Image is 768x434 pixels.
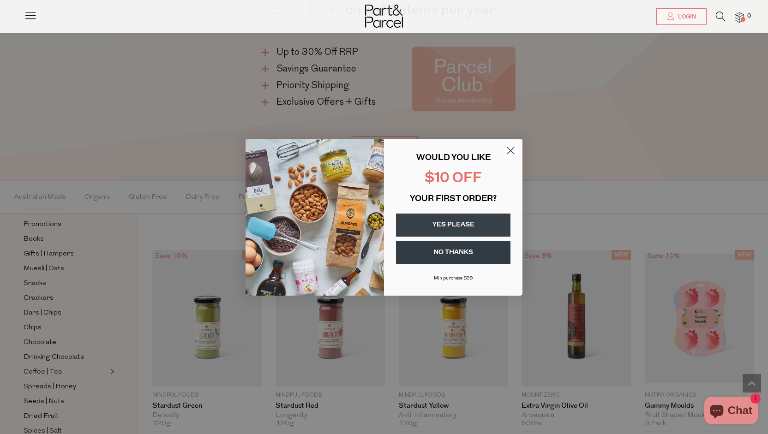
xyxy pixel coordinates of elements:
button: YES PLEASE [396,214,510,237]
span: YOUR FIRST ORDER? [410,195,497,203]
inbox-online-store-chat: Shopify online store chat [702,397,761,427]
span: $10 OFF [425,172,482,186]
button: Close dialog [503,143,519,159]
span: WOULD YOU LIKE [416,154,491,162]
a: 0 [735,12,744,22]
span: 0 [745,12,753,20]
span: Login [676,13,696,21]
button: NO THANKS [396,241,510,264]
a: Login [656,8,707,25]
img: 43fba0fb-7538-40bc-babb-ffb1a4d097bc.jpeg [246,139,384,296]
span: Min purchase $99 [434,276,473,281]
img: Part&Parcel [365,5,403,28]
